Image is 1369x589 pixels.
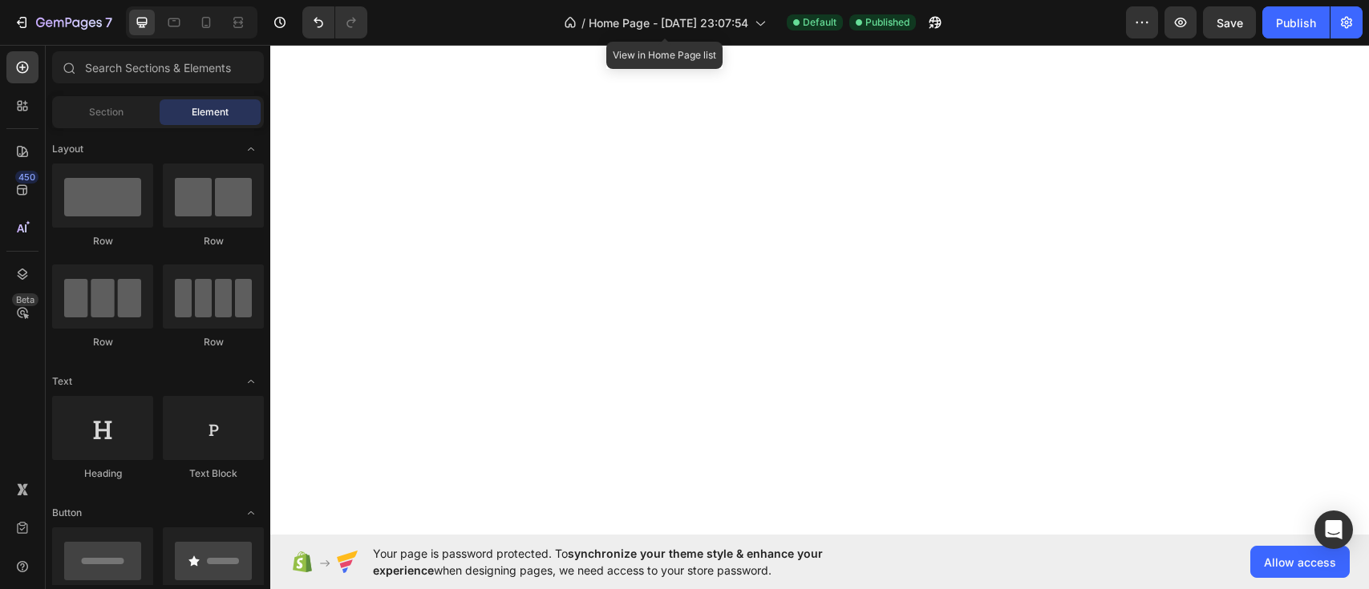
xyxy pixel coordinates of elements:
span: Toggle open [238,136,264,162]
div: 450 [15,171,38,184]
span: Your page is password protected. To when designing pages, we need access to your store password. [373,545,885,579]
button: Allow access [1250,546,1350,578]
span: Section [89,105,124,119]
span: Text [52,374,72,389]
div: Row [52,335,153,349]
span: / [581,14,585,31]
span: Default [803,15,836,30]
div: Row [52,234,153,248]
span: Button [52,506,82,520]
input: Search Sections & Elements [52,51,264,83]
div: Open Intercom Messenger [1314,510,1353,549]
button: 7 [6,6,119,38]
span: Allow access [1264,554,1336,571]
button: Publish [1262,6,1330,38]
span: Element [192,105,229,119]
span: Toggle open [238,369,264,394]
span: Save [1217,16,1243,30]
div: Text Block [163,466,264,481]
iframe: Design area [270,45,1369,535]
div: Beta [12,293,38,306]
p: 7 [105,13,112,32]
div: Undo/Redo [302,6,367,38]
span: Layout [52,142,83,156]
div: Row [163,335,264,349]
span: Published [865,15,909,30]
button: Save [1203,6,1256,38]
span: synchronize your theme style & enhance your experience [373,547,823,577]
div: Heading [52,466,153,481]
div: Row [163,234,264,248]
span: Toggle open [238,500,264,526]
span: Home Page - [DATE] 23:07:54 [589,14,748,31]
div: Publish [1276,14,1316,31]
